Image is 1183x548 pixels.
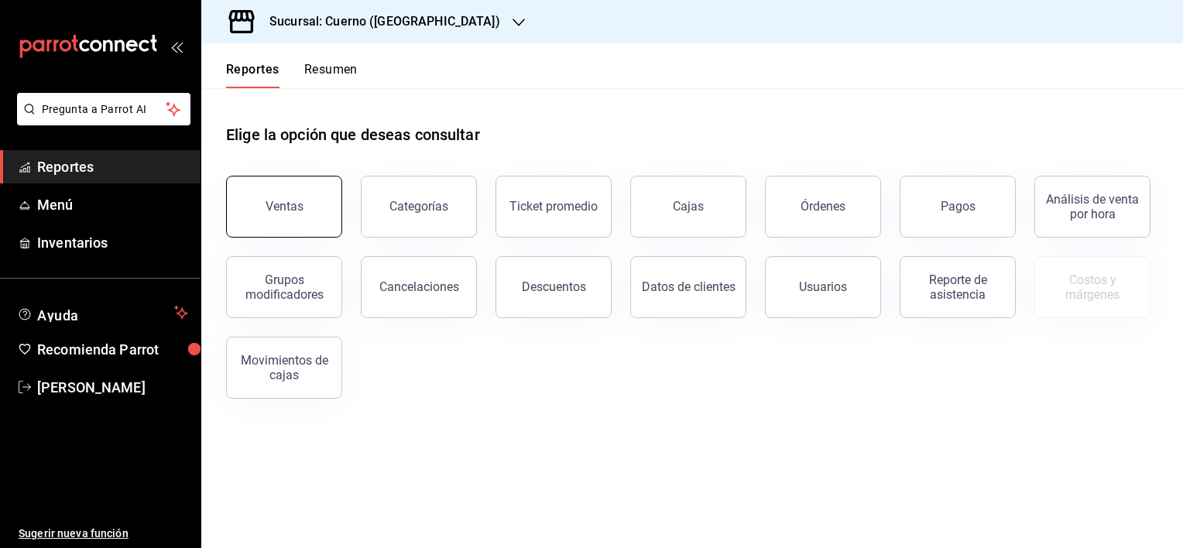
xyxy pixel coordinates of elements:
[389,199,448,214] div: Categorías
[509,199,598,214] div: Ticket promedio
[1034,176,1150,238] button: Análisis de venta por hora
[910,272,1006,302] div: Reporte de asistencia
[170,40,183,53] button: open_drawer_menu
[765,176,881,238] button: Órdenes
[17,93,190,125] button: Pregunta a Parrot AI
[630,256,746,318] button: Datos de clientes
[37,156,188,177] span: Reportes
[226,62,358,88] div: navigation tabs
[37,339,188,360] span: Recomienda Parrot
[673,197,705,216] div: Cajas
[379,279,459,294] div: Cancelaciones
[801,199,845,214] div: Órdenes
[361,256,477,318] button: Cancelaciones
[11,112,190,128] a: Pregunta a Parrot AI
[236,353,332,382] div: Movimientos de cajas
[1034,256,1150,318] button: Contrata inventarios para ver este reporte
[304,62,358,88] button: Resumen
[226,62,279,88] button: Reportes
[941,199,976,214] div: Pagos
[37,303,168,322] span: Ayuda
[37,194,188,215] span: Menú
[799,279,847,294] div: Usuarios
[226,123,480,146] h1: Elige la opción que deseas consultar
[900,176,1016,238] button: Pagos
[257,12,500,31] h3: Sucursal: Cuerno ([GEOGRAPHIC_DATA])
[1044,272,1140,302] div: Costos y márgenes
[522,279,586,294] div: Descuentos
[37,377,188,398] span: [PERSON_NAME]
[361,176,477,238] button: Categorías
[495,176,612,238] button: Ticket promedio
[226,337,342,399] button: Movimientos de cajas
[42,101,166,118] span: Pregunta a Parrot AI
[1044,192,1140,221] div: Análisis de venta por hora
[642,279,736,294] div: Datos de clientes
[226,176,342,238] button: Ventas
[630,176,746,238] a: Cajas
[37,232,188,253] span: Inventarios
[765,256,881,318] button: Usuarios
[266,199,303,214] div: Ventas
[236,272,332,302] div: Grupos modificadores
[900,256,1016,318] button: Reporte de asistencia
[19,526,188,542] span: Sugerir nueva función
[226,256,342,318] button: Grupos modificadores
[495,256,612,318] button: Descuentos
